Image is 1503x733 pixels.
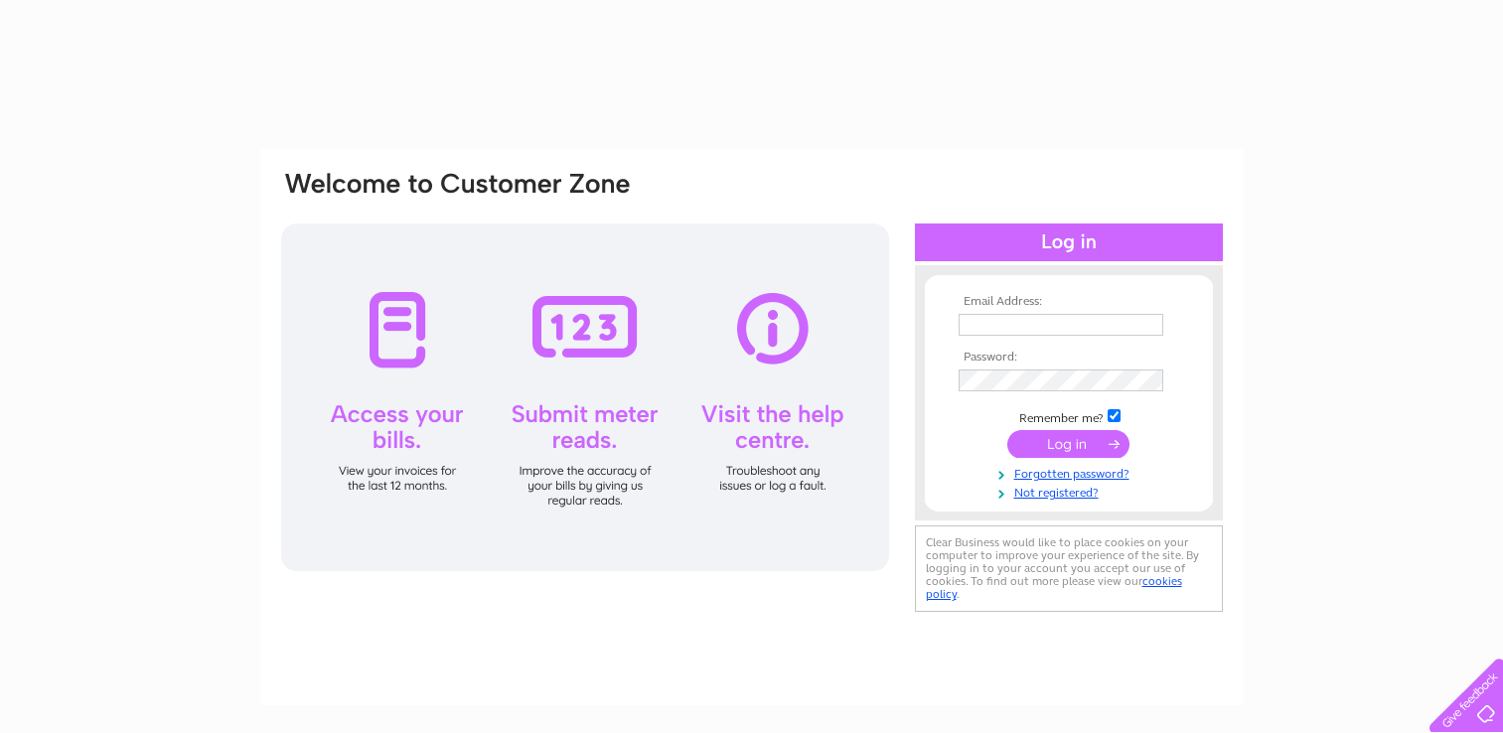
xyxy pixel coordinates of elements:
a: Not registered? [959,482,1184,501]
th: Password: [954,351,1184,365]
div: Clear Business would like to place cookies on your computer to improve your experience of the sit... [915,525,1223,612]
th: Email Address: [954,295,1184,309]
a: Forgotten password? [959,463,1184,482]
a: cookies policy [926,574,1182,601]
input: Submit [1007,430,1129,458]
td: Remember me? [954,406,1184,426]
